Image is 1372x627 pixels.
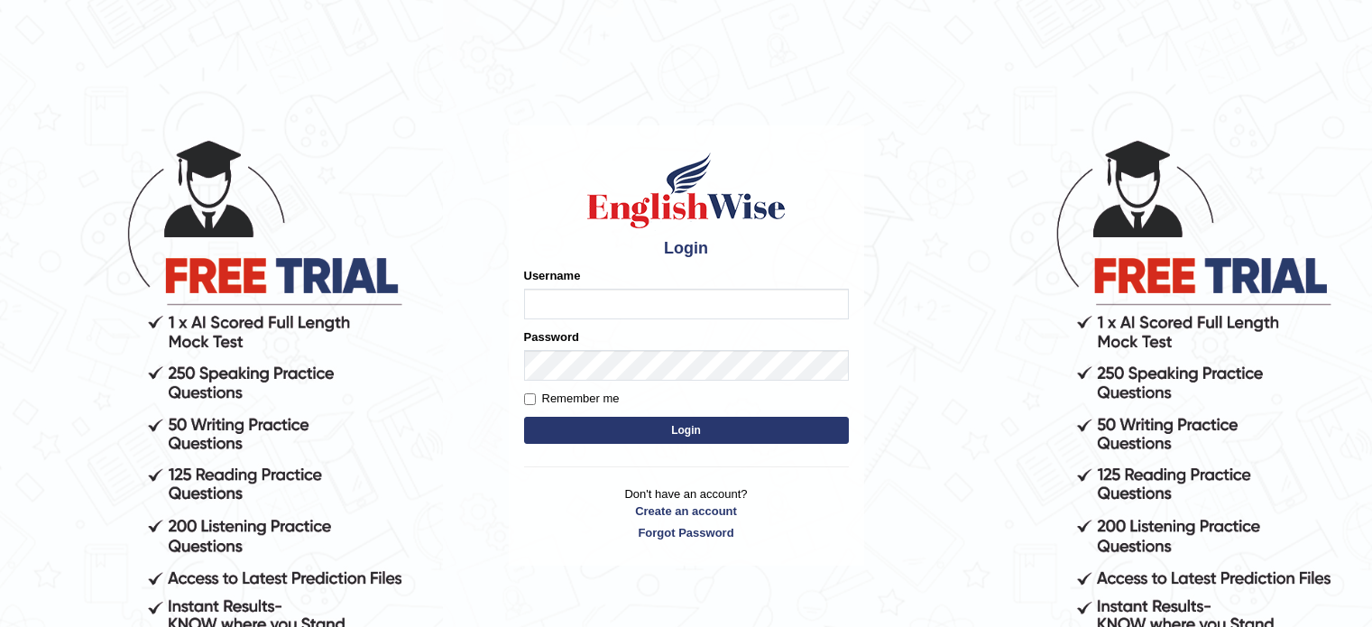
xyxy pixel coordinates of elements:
label: Password [524,328,579,346]
button: Login [524,417,849,444]
h4: Login [524,240,849,258]
label: Remember me [524,390,620,408]
input: Remember me [524,393,536,405]
img: Logo of English Wise sign in for intelligent practice with AI [584,150,789,231]
p: Don't have an account? [524,485,849,541]
a: Create an account [524,503,849,520]
a: Forgot Password [524,524,849,541]
label: Username [524,267,581,284]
